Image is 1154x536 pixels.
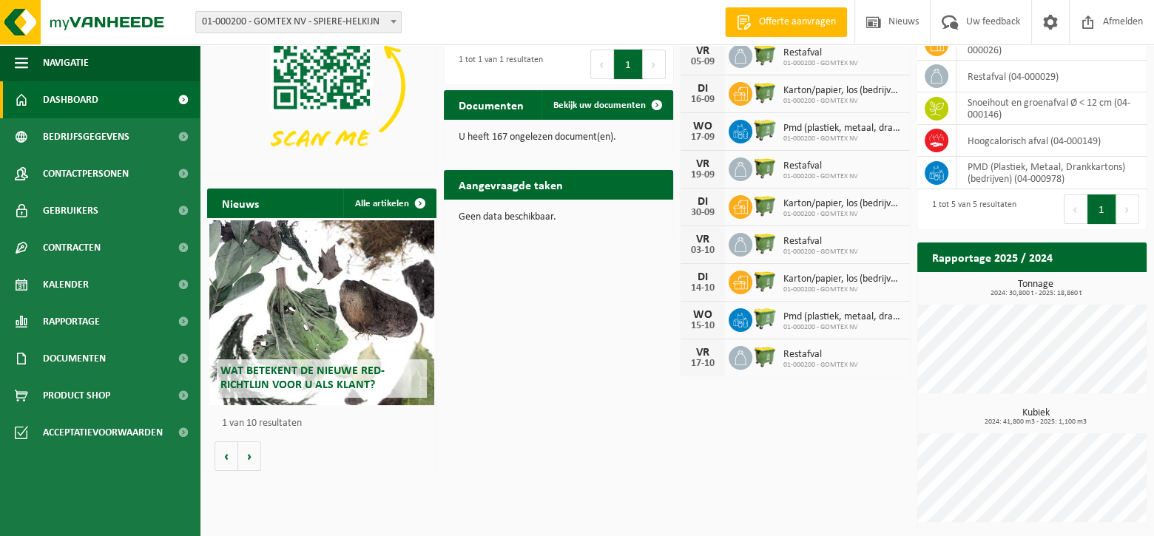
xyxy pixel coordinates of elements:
span: Restafval [783,236,858,248]
a: Bekijk uw documenten [541,90,672,120]
button: Volgende [238,441,261,471]
img: WB-1100-HPE-GN-50 [752,193,777,218]
span: Product Shop [43,377,110,414]
span: Rapportage [43,303,100,340]
a: Bekijk rapportage [1036,271,1145,301]
span: Pmd (plastiek, metaal, drankkartons) (bedrijven) [783,123,902,135]
button: 1 [614,50,643,79]
span: 2024: 41,800 m3 - 2025: 1,100 m3 [925,418,1147,426]
span: 01-000200 - GOMTEX NV [783,248,858,257]
button: Next [643,50,666,79]
div: 15-10 [688,321,718,331]
div: WO [688,121,718,132]
span: Karton/papier, los (bedrijven) [783,198,902,210]
img: WB-0660-HPE-GN-51 [752,118,777,143]
div: 05-09 [688,57,718,67]
div: 1 tot 1 van 1 resultaten [451,48,543,81]
div: 17-10 [688,359,718,369]
span: 01-000200 - GOMTEX NV [783,135,902,143]
p: 1 van 10 resultaten [222,418,429,429]
span: Wat betekent de nieuwe RED-richtlijn voor u als klant? [220,365,385,391]
div: VR [688,158,718,170]
span: Contracten [43,229,101,266]
span: 01-000200 - GOMTEX NV - SPIERE-HELKIJN [195,11,402,33]
td: hoogcalorisch afval (04-000149) [956,125,1147,157]
span: Navigatie [43,44,89,81]
span: Karton/papier, los (bedrijven) [783,274,902,285]
div: 03-10 [688,245,718,256]
span: 01-000200 - GOMTEX NV - SPIERE-HELKIJN [196,12,401,33]
div: 17-09 [688,132,718,143]
span: 2024: 30,800 t - 2025: 18,860 t [925,290,1147,297]
td: snoeihout en groenafval Ø < 12 cm (04-000146) [956,92,1147,125]
span: Contactpersonen [43,155,129,192]
div: 14-10 [688,283,718,294]
div: DI [688,271,718,283]
div: 16-09 [688,95,718,105]
div: 30-09 [688,208,718,218]
a: Offerte aanvragen [725,7,847,37]
div: DI [688,83,718,95]
span: Bedrijfsgegevens [43,118,129,155]
img: WB-1100-HPE-GN-50 [752,231,777,256]
button: Previous [1064,194,1087,224]
div: DI [688,196,718,208]
h2: Documenten [444,90,539,119]
img: WB-1100-HPE-GN-50 [752,42,777,67]
span: 01-000200 - GOMTEX NV [783,210,902,219]
img: WB-0660-HPE-GN-51 [752,306,777,331]
button: Vorige [215,441,238,471]
button: 1 [1087,194,1116,224]
p: U heeft 167 ongelezen document(en). [459,132,658,143]
div: VR [688,45,718,57]
span: Offerte aanvragen [755,15,840,30]
span: Gebruikers [43,192,98,229]
span: 01-000200 - GOMTEX NV [783,97,902,106]
td: restafval (04-000029) [956,61,1147,92]
span: Karton/papier, los (bedrijven) [783,85,902,97]
p: Geen data beschikbaar. [459,212,658,223]
button: Previous [590,50,614,79]
img: WB-1100-HPE-GN-50 [752,80,777,105]
span: Restafval [783,47,858,59]
img: WB-1100-HPE-GN-50 [752,155,777,180]
img: WB-1100-HPE-GN-50 [752,344,777,369]
div: WO [688,309,718,321]
a: Wat betekent de nieuwe RED-richtlijn voor u als klant? [209,220,434,405]
a: Alle artikelen [343,189,435,218]
span: 01-000200 - GOMTEX NV [783,59,858,68]
span: Pmd (plastiek, metaal, drankkartons) (bedrijven) [783,311,902,323]
h2: Aangevraagde taken [444,170,578,199]
span: Kalender [43,266,89,303]
span: 01-000200 - GOMTEX NV [783,172,858,181]
h3: Kubiek [925,408,1147,426]
td: PMD (Plastiek, Metaal, Drankkartons) (bedrijven) (04-000978) [956,157,1147,189]
span: Restafval [783,349,858,361]
div: VR [688,234,718,245]
span: Dashboard [43,81,98,118]
h2: Rapportage 2025 / 2024 [917,242,1067,271]
span: 01-000200 - GOMTEX NV [783,285,902,294]
img: WB-1100-HPE-GN-50 [752,268,777,294]
span: 01-000200 - GOMTEX NV [783,361,858,370]
span: 01-000200 - GOMTEX NV [783,323,902,332]
h2: Nieuws [207,189,274,217]
span: Restafval [783,160,858,172]
div: 1 tot 5 van 5 resultaten [925,193,1016,225]
button: Next [1116,194,1139,224]
h3: Tonnage [925,279,1147,297]
div: VR [688,347,718,359]
div: 19-09 [688,170,718,180]
span: Documenten [43,340,106,377]
span: Bekijk uw documenten [553,101,646,110]
span: Acceptatievoorwaarden [43,414,163,451]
